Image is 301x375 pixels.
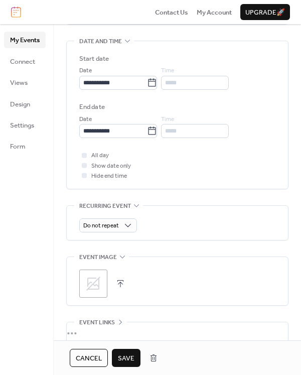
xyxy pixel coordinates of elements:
span: Time [161,66,174,76]
a: Views [4,74,46,90]
a: Design [4,96,46,112]
span: Show date only [91,161,131,171]
a: My Account [197,7,232,17]
div: ; [79,270,107,298]
span: My Account [197,8,232,18]
button: Upgrade🚀 [240,4,290,20]
span: Time [161,114,174,124]
span: Views [10,78,28,88]
a: Connect [4,53,46,69]
span: Cancel [76,353,102,363]
span: Save [118,353,134,363]
span: Date and time [79,37,122,47]
span: Recurring event [79,201,131,211]
span: Design [10,99,30,109]
div: Start date [79,54,109,64]
button: Cancel [70,349,108,367]
span: All day [91,151,109,161]
span: Do not repeat [83,220,119,231]
a: Settings [4,117,46,133]
span: Date [79,66,92,76]
span: Form [10,142,26,152]
span: Connect [10,57,35,67]
span: Contact Us [155,8,188,18]
span: Event image [79,253,117,263]
span: Event links [79,318,115,328]
div: ••• [67,322,288,343]
a: Contact Us [155,7,188,17]
span: Settings [10,120,34,131]
span: Date [79,114,92,124]
a: My Events [4,32,46,48]
img: logo [11,7,21,18]
div: End date [79,102,105,112]
button: Save [112,349,140,367]
span: Hide end time [91,171,127,181]
a: Form [4,138,46,154]
span: Upgrade 🚀 [245,8,285,18]
span: My Events [10,35,40,45]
